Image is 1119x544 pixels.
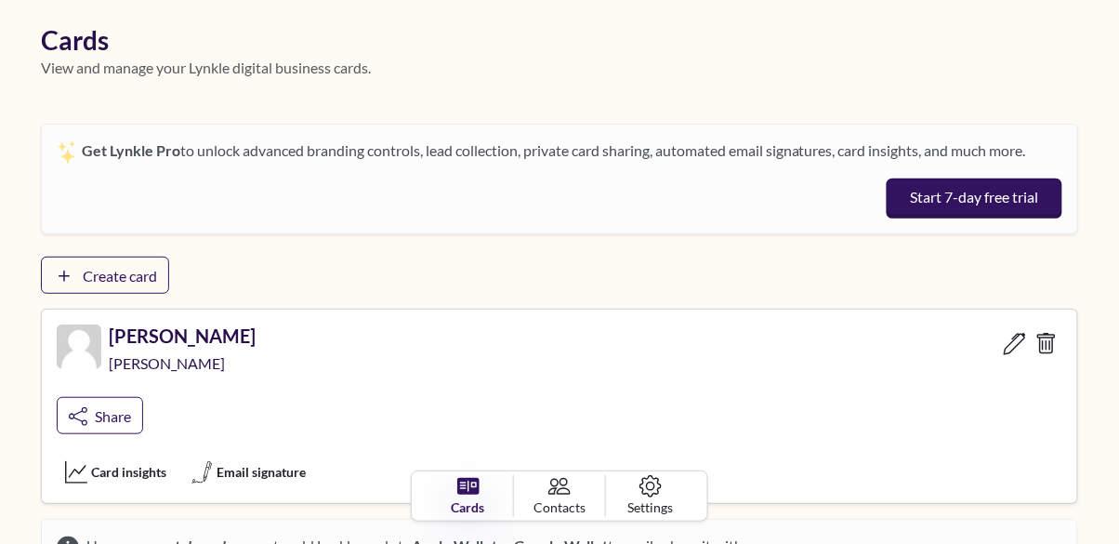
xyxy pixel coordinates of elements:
[95,407,131,425] span: Share
[91,462,166,482] span: Card insights
[217,462,306,482] span: Email signature
[57,325,101,369] img: Lynkle card profile picture
[57,457,175,488] button: Card insights
[83,267,157,285] span: Create card
[452,498,485,517] span: Cards
[423,475,514,517] a: Cards
[606,475,696,517] a: Settings
[182,457,314,488] button: Email signature
[41,57,1078,79] p: View and manage your Lynkle digital business cards.
[41,25,1078,57] h1: Cards
[109,325,256,347] h5: [PERSON_NAME]
[82,141,1026,159] span: to unlock advanced branding controls, lead collection, private card sharing, automated email sign...
[887,179,1062,219] button: Start 7-day free trial
[999,325,1031,362] a: Edit
[514,475,605,517] a: Contacts
[82,141,180,159] strong: Get Lynkle Pro
[109,354,229,372] span: [PERSON_NAME]
[628,498,674,517] span: Settings
[41,257,169,294] a: Create card
[57,325,256,390] a: Lynkle card profile picture[PERSON_NAME][PERSON_NAME]
[57,397,143,434] a: Share
[533,498,586,517] span: Contacts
